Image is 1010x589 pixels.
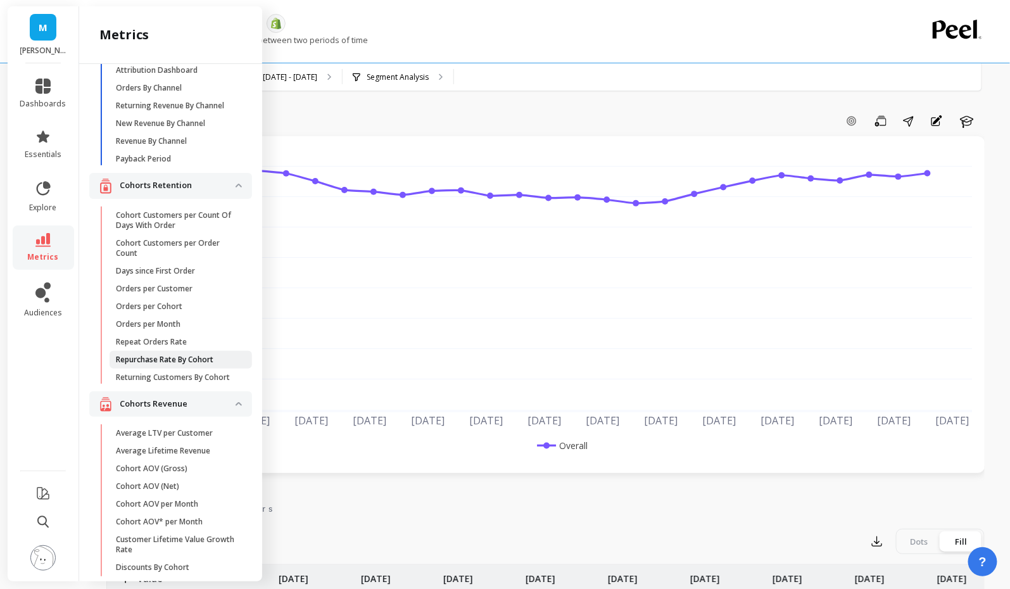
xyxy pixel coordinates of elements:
[116,118,205,129] p: New Revenue By Channel
[120,179,236,192] p: Cohorts Retention
[899,531,940,552] div: Dots
[25,149,61,160] span: essentials
[116,355,213,365] p: Repurchase Rate By Cohort
[116,136,187,146] p: Revenue By Channel
[116,65,198,75] p: Attribution Dashboard
[99,396,112,412] img: navigation item icon
[608,565,638,585] p: [DATE]
[116,337,187,347] p: Repeat Orders Rate
[367,72,429,82] p: Segment Analysis
[940,531,982,552] div: Fill
[28,252,59,262] span: metrics
[116,481,179,491] p: Cohort AOV (Net)
[116,266,195,276] p: Days since First Order
[116,83,182,93] p: Orders By Channel
[526,565,555,585] p: [DATE]
[20,46,66,56] p: Martie
[116,499,198,509] p: Cohort AOV per Month
[30,203,57,213] span: explore
[99,178,112,194] img: navigation item icon
[279,565,308,585] p: [DATE]
[690,565,720,585] p: [DATE]
[968,547,997,576] button: ?
[361,565,391,585] p: [DATE]
[116,210,237,231] p: Cohort Customers per Count Of Days With Order
[855,565,885,585] p: [DATE]
[24,308,62,318] span: audiences
[116,535,237,555] p: Customer Lifetime Value Growth Rate
[116,319,180,329] p: Orders per Month
[116,238,237,258] p: Cohort Customers per Order Count
[937,565,967,585] p: [DATE]
[116,284,193,294] p: Orders per Customer
[116,464,187,474] p: Cohort AOV (Gross)
[116,372,230,383] p: Returning Customers By Cohort
[20,99,66,109] span: dashboards
[236,402,242,406] img: down caret icon
[773,565,802,585] p: [DATE]
[236,184,242,187] img: down caret icon
[39,20,47,35] span: M
[116,517,203,527] p: Cohort AOV* per Month
[270,18,282,29] img: api.shopify.svg
[106,492,985,521] nav: Tabs
[116,301,182,312] p: Orders per Cohort
[99,26,149,44] h2: metrics
[116,446,210,456] p: Average Lifetime Revenue
[979,553,987,571] span: ?
[116,101,224,111] p: Returning Revenue By Channel
[116,562,189,573] p: Discounts By Cohort
[120,398,236,410] p: Cohorts Revenue
[443,565,473,585] p: [DATE]
[116,154,171,164] p: Payback Period
[30,545,56,571] img: profile picture
[116,428,213,438] p: Average LTV per Customer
